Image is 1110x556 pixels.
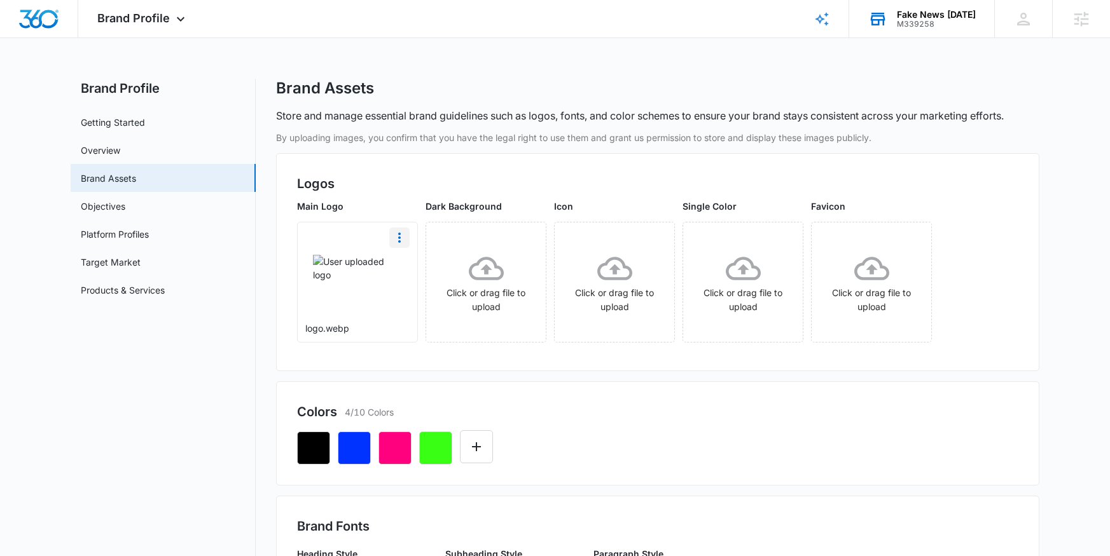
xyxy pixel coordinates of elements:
[897,10,976,20] div: account name
[897,20,976,29] div: account id
[71,79,256,98] h2: Brand Profile
[812,222,931,342] span: Click or drag file to upload
[426,222,546,342] span: Click or drag file to upload
[276,108,1004,123] p: Store and manage essential brand guidelines such as logos, fonts, and color schemes to ensure you...
[305,322,410,335] p: logo.webp
[97,11,170,25] span: Brand Profile
[81,116,145,129] a: Getting Started
[297,174,1018,193] h2: Logos
[426,251,546,314] div: Click or drag file to upload
[683,251,803,314] div: Click or drag file to upload
[389,227,410,248] button: More
[81,144,120,157] a: Overview
[419,431,452,464] button: Remove
[812,251,931,314] div: Click or drag file to upload
[555,251,674,314] div: Click or drag file to upload
[683,222,803,342] span: Click or drag file to upload
[297,402,337,421] h2: Colors
[276,131,1039,144] p: By uploading images, you confirm that you have the legal right to use them and grant us permissio...
[297,517,1018,536] h2: Brand Fonts
[81,255,141,269] a: Target Market
[297,200,418,213] p: Main Logo
[345,405,394,419] p: 4/10 Colors
[378,431,412,464] button: Remove
[276,79,374,98] h1: Brand Assets
[81,227,149,241] a: Platform Profiles
[554,200,675,213] p: Icon
[81,172,136,185] a: Brand Assets
[426,200,546,213] p: Dark Background
[460,430,493,463] button: Edit Color
[297,431,330,464] button: Remove
[683,200,803,213] p: Single Color
[555,222,674,342] span: Click or drag file to upload
[81,283,165,297] a: Products & Services
[811,200,932,213] p: Favicon
[81,200,125,213] a: Objectives
[313,255,403,281] img: User uploaded logo
[338,431,371,464] button: Remove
